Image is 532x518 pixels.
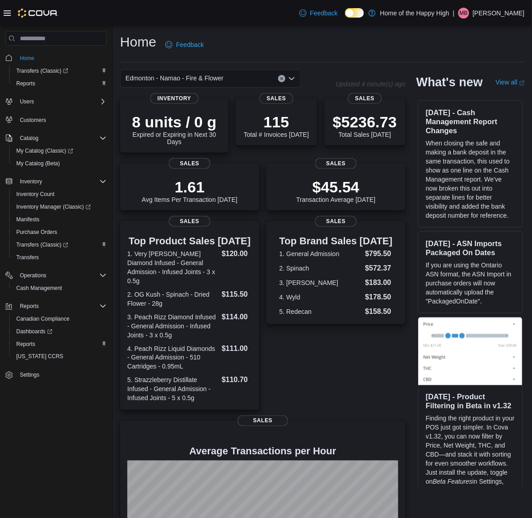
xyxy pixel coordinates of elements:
[365,306,393,317] dd: $158.50
[458,8,469,19] div: Mike Beissel
[296,4,341,22] a: Feedback
[13,326,107,337] span: Dashboards
[280,249,362,258] dt: 1. General Admission
[16,370,43,381] a: Settings
[9,338,110,350] button: Reports
[13,158,107,169] span: My Catalog (Beta)
[280,293,362,302] dt: 4. Wyld
[13,189,107,200] span: Inventory Count
[127,249,218,285] dt: 1. Very [PERSON_NAME] Diamond Infused - General Admission - Infused Joints - 3 x 0.5g
[2,113,110,126] button: Customers
[127,344,218,371] dt: 4. Peach Rizz Liquid Diamonds - General Admission - 510 Cartridges - 0.95mL
[280,236,393,247] h3: Top Brand Sales [DATE]
[16,270,50,281] button: Operations
[13,283,65,294] a: Cash Management
[20,55,34,62] span: Home
[13,189,58,200] a: Inventory Count
[380,8,449,19] p: Home of the Happy High
[169,158,210,169] span: Sales
[9,226,110,238] button: Purchase Orders
[288,75,295,82] button: Open list of options
[18,9,58,18] img: Cova
[20,372,39,379] span: Settings
[296,178,376,203] div: Transaction Average [DATE]
[365,263,393,274] dd: $572.37
[238,415,288,426] span: Sales
[280,278,362,287] dt: 3. [PERSON_NAME]
[20,117,46,124] span: Customers
[150,93,199,104] span: Inventory
[13,313,73,324] a: Canadian Compliance
[2,132,110,145] button: Catalog
[16,254,39,261] span: Transfers
[9,157,110,170] button: My Catalog (Beta)
[9,213,110,226] button: Manifests
[16,53,38,64] a: Home
[13,227,107,238] span: Purchase Orders
[13,283,107,294] span: Cash Management
[127,446,398,457] h4: Average Transactions per Hour
[2,175,110,188] button: Inventory
[16,315,70,322] span: Canadian Compliance
[2,95,110,108] button: Users
[473,8,525,19] p: [PERSON_NAME]
[13,339,107,350] span: Reports
[365,292,393,303] dd: $178.50
[9,325,110,338] a: Dashboards
[244,113,309,131] p: 115
[16,96,107,107] span: Users
[13,252,42,263] a: Transfers
[16,241,68,248] span: Transfers (Classic)
[13,214,43,225] a: Manifests
[16,52,107,63] span: Home
[244,113,309,138] div: Total # Invoices [DATE]
[433,478,473,485] em: Beta Features
[13,351,67,362] a: [US_STATE] CCRS
[333,113,397,138] div: Total Sales [DATE]
[496,79,525,86] a: View allExternal link
[127,290,218,308] dt: 2. OG Kush - Spinach - Dried Flower - 28g
[16,176,46,187] button: Inventory
[365,248,393,259] dd: $795.50
[9,251,110,264] button: Transfers
[16,270,107,281] span: Operations
[13,239,72,250] a: Transfers (Classic)
[278,75,285,82] button: Clear input
[16,353,63,360] span: [US_STATE] CCRS
[2,300,110,313] button: Reports
[127,113,221,145] div: Expired or Expiring in Next 30 Days
[426,392,515,411] h3: [DATE] - Product Filtering in Beta in v1.32
[13,252,107,263] span: Transfers
[453,8,455,19] p: |
[9,238,110,251] a: Transfers (Classic)
[296,178,376,196] p: $45.54
[333,113,397,131] p: $5236.73
[222,248,252,259] dd: $120.00
[16,216,39,223] span: Manifests
[13,201,107,212] span: Inventory Manager (Classic)
[222,312,252,322] dd: $114.00
[16,369,107,381] span: Settings
[16,176,107,187] span: Inventory
[13,78,107,89] span: Reports
[9,313,110,325] button: Canadian Compliance
[365,277,393,288] dd: $183.00
[16,133,42,144] button: Catalog
[16,229,57,236] span: Purchase Orders
[16,191,55,198] span: Inventory Count
[416,75,483,89] h2: What's new
[9,201,110,213] a: Inventory Manager (Classic)
[127,313,218,340] dt: 3. Peach Rizz Diamond Infused - General Admission - Infused Joints - 3 x 0.5g
[222,289,252,300] dd: $115.50
[9,77,110,90] button: Reports
[280,307,362,316] dt: 5. Redecan
[16,341,35,348] span: Reports
[2,51,110,64] button: Home
[260,93,294,104] span: Sales
[20,178,42,185] span: Inventory
[13,201,94,212] a: Inventory Manager (Classic)
[16,301,107,312] span: Reports
[13,339,39,350] a: Reports
[20,303,39,310] span: Reports
[13,214,107,225] span: Manifests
